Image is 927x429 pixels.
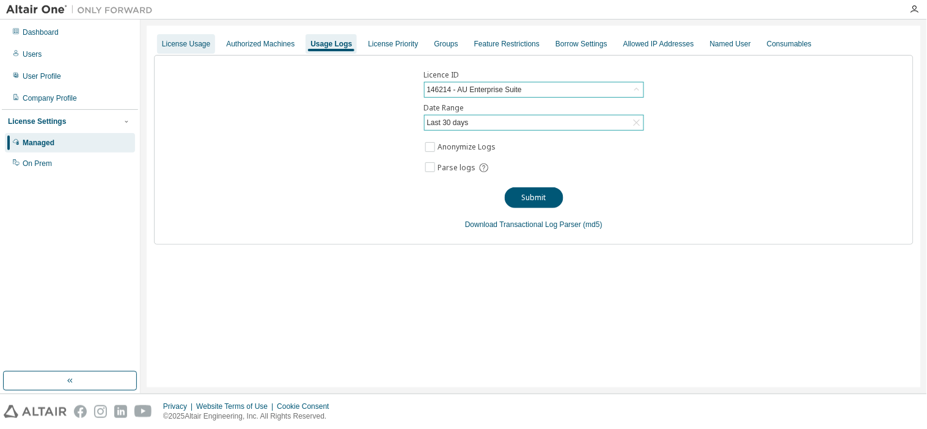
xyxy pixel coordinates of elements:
[623,39,694,49] div: Allowed IP Addresses
[74,405,87,418] img: facebook.svg
[6,4,159,16] img: Altair One
[310,39,352,49] div: Usage Logs
[474,39,540,49] div: Feature Restrictions
[425,115,643,130] div: Last 30 days
[425,82,643,97] div: 146214 - AU Enterprise Suite
[368,39,418,49] div: License Priority
[8,117,66,126] div: License Settings
[23,71,61,81] div: User Profile
[4,405,67,418] img: altair_logo.svg
[23,138,54,148] div: Managed
[710,39,751,49] div: Named User
[23,27,59,37] div: Dashboard
[425,83,524,96] div: 146214 - AU Enterprise Suite
[438,140,498,154] label: Anonymize Logs
[584,220,603,229] a: (md5)
[555,39,607,49] div: Borrow Settings
[163,402,196,411] div: Privacy
[23,159,52,168] div: On Prem
[424,70,644,80] label: Licence ID
[767,39,812,49] div: Consumables
[434,39,458,49] div: Groups
[425,116,471,129] div: Last 30 days
[196,402,277,411] div: Website Terms of Use
[226,39,295,49] div: Authorized Machines
[134,405,152,418] img: youtube.svg
[163,411,337,422] p: © 2025 Altair Engineering, Inc. All Rights Reserved.
[114,405,127,418] img: linkedin.svg
[23,93,77,103] div: Company Profile
[505,187,563,208] button: Submit
[438,163,475,173] span: Parse logs
[465,220,581,229] a: Download Transactional Log Parser
[277,402,336,411] div: Cookie Consent
[23,49,42,59] div: Users
[424,103,644,113] label: Date Range
[162,39,210,49] div: License Usage
[94,405,107,418] img: instagram.svg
